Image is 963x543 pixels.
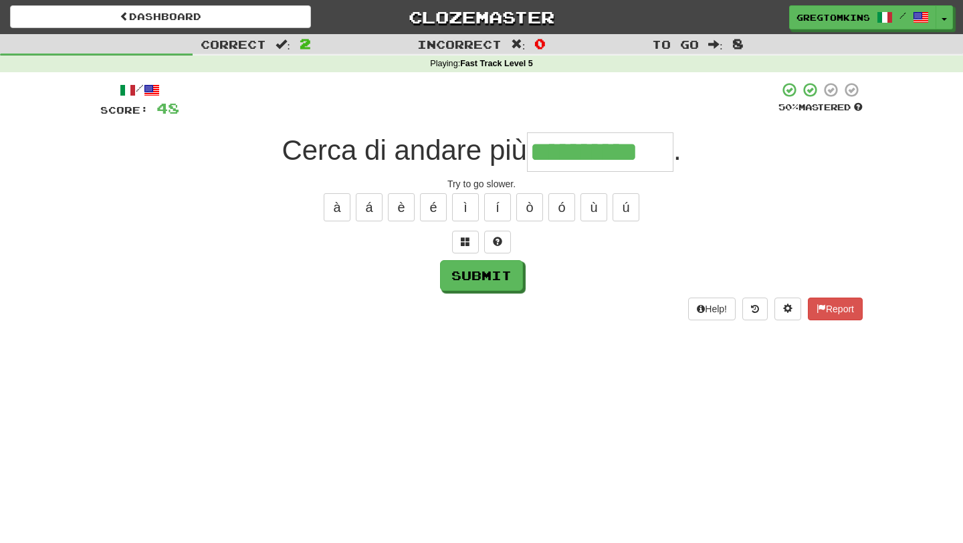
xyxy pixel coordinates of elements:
[778,102,863,114] div: Mastered
[732,35,744,51] span: 8
[276,39,290,50] span: :
[534,35,546,51] span: 0
[484,231,511,253] button: Single letter hint - you only get 1 per sentence and score half the points! alt+h
[652,37,699,51] span: To go
[899,11,906,20] span: /
[356,193,383,221] button: á
[688,298,736,320] button: Help!
[331,5,632,29] a: Clozemaster
[282,134,527,166] span: Cerca di andare più
[440,260,523,291] button: Submit
[516,193,543,221] button: ò
[613,193,639,221] button: ú
[452,231,479,253] button: Switch sentence to multiple choice alt+p
[742,298,768,320] button: Round history (alt+y)
[100,82,179,98] div: /
[156,100,179,116] span: 48
[10,5,311,28] a: Dashboard
[511,39,526,50] span: :
[708,39,723,50] span: :
[484,193,511,221] button: í
[580,193,607,221] button: ù
[100,104,148,116] span: Score:
[808,298,863,320] button: Report
[796,11,870,23] span: GregTomkins
[420,193,447,221] button: é
[548,193,575,221] button: ó
[673,134,681,166] span: .
[452,193,479,221] button: ì
[460,59,533,68] strong: Fast Track Level 5
[417,37,502,51] span: Incorrect
[778,102,798,112] span: 50 %
[100,177,863,191] div: Try to go slower.
[324,193,350,221] button: à
[300,35,311,51] span: 2
[201,37,266,51] span: Correct
[789,5,936,29] a: GregTomkins /
[388,193,415,221] button: è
